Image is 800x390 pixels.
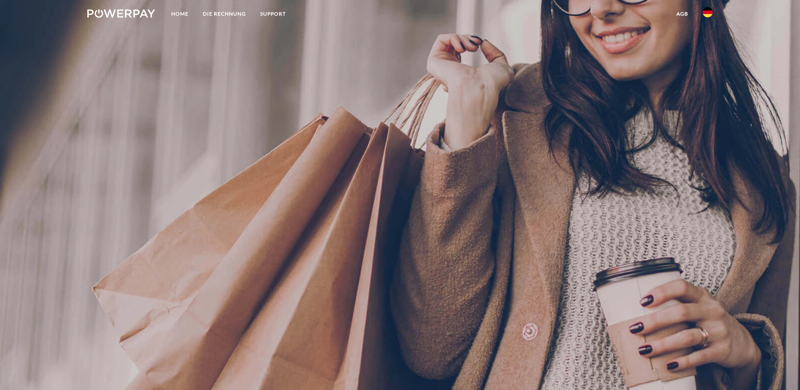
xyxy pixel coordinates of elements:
a: agb [669,6,695,22]
a: SUPPORT [253,6,293,22]
a: DIE RECHNUNG [196,6,253,22]
img: logo-powerpay-white.svg [87,9,155,18]
a: Home [164,6,196,22]
img: de [703,7,713,17]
